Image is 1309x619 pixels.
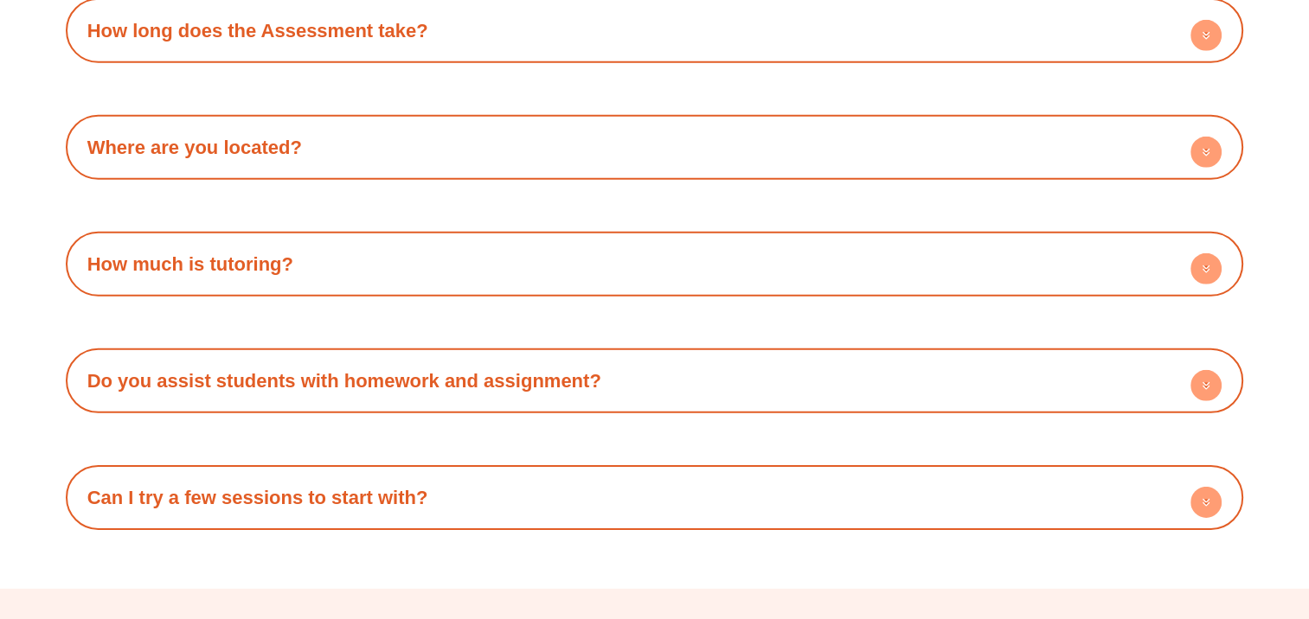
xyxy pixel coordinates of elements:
[87,20,428,41] a: How long does the Assessment take?
[74,124,1235,171] h4: Where are you located?
[74,357,1235,405] h4: Do you assist students with homework and assignment?
[87,253,293,275] a: How much is tutoring?
[87,137,302,158] a: Where are you located?
[87,370,601,392] a: Do you assist students with homework and assignment?
[74,474,1235,521] h4: Can I try a few sessions to start with?
[1222,536,1309,619] iframe: Chat Widget
[74,7,1235,54] div: How long does the Assessment take?
[74,240,1235,288] div: How much is tutoring?
[87,487,428,508] a: Can I try a few sessions to start with?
